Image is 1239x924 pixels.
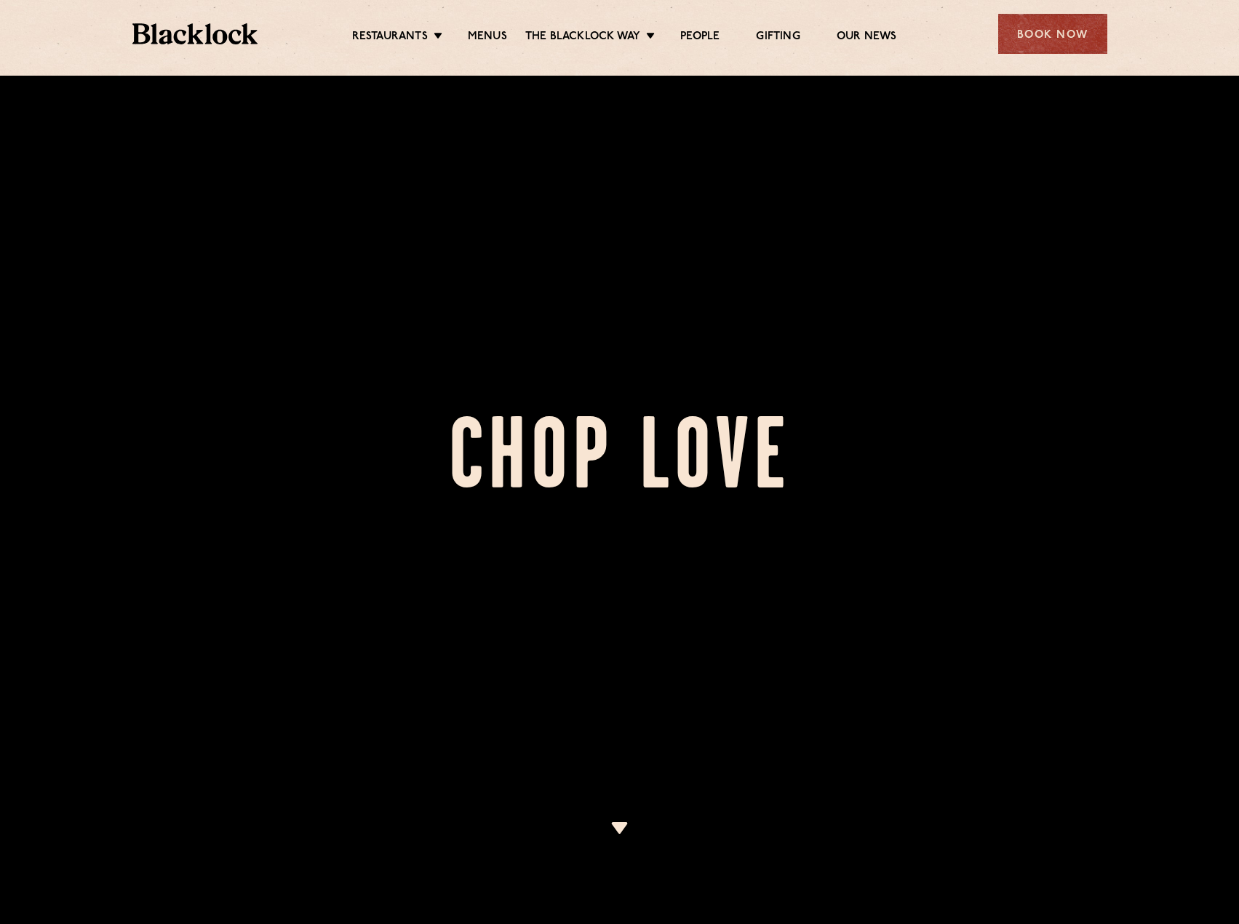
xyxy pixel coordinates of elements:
[468,30,507,46] a: Menus
[837,30,897,46] a: Our News
[680,30,720,46] a: People
[610,822,629,834] img: icon-dropdown-cream.svg
[525,30,640,46] a: The Blacklock Way
[352,30,428,46] a: Restaurants
[998,14,1107,54] div: Book Now
[132,23,258,44] img: BL_Textured_Logo-footer-cropped.svg
[756,30,800,46] a: Gifting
